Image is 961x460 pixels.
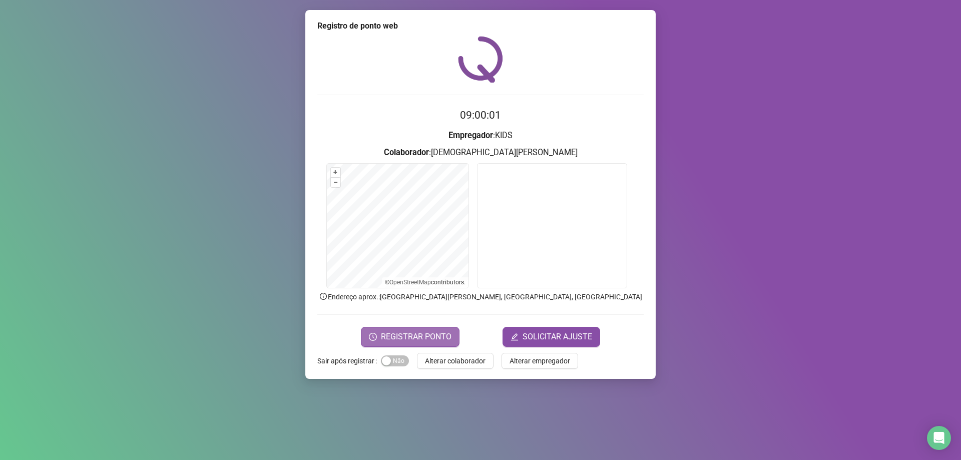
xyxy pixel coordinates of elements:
[417,353,494,369] button: Alterar colaborador
[381,331,451,343] span: REGISTRAR PONTO
[502,353,578,369] button: Alterar empregador
[317,146,644,159] h3: : [DEMOGRAPHIC_DATA][PERSON_NAME]
[317,291,644,302] p: Endereço aprox. : [GEOGRAPHIC_DATA][PERSON_NAME], [GEOGRAPHIC_DATA], [GEOGRAPHIC_DATA]
[385,279,465,286] li: © contributors.
[331,178,340,187] button: –
[317,20,644,32] div: Registro de ponto web
[510,355,570,366] span: Alterar empregador
[317,129,644,142] h3: : KIDS
[460,109,501,121] time: 09:00:01
[389,279,431,286] a: OpenStreetMap
[458,36,503,83] img: QRPoint
[503,327,600,347] button: editSOLICITAR AJUSTE
[369,333,377,341] span: clock-circle
[331,168,340,177] button: +
[927,426,951,450] div: Open Intercom Messenger
[317,353,381,369] label: Sair após registrar
[361,327,459,347] button: REGISTRAR PONTO
[511,333,519,341] span: edit
[448,131,493,140] strong: Empregador
[384,148,429,157] strong: Colaborador
[319,292,328,301] span: info-circle
[425,355,486,366] span: Alterar colaborador
[523,331,592,343] span: SOLICITAR AJUSTE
